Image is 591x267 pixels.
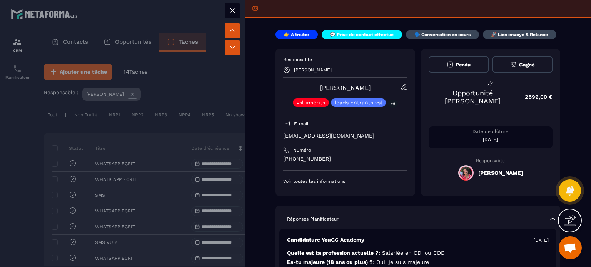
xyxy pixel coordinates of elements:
[379,250,445,256] span: : Salariée en CDI ou CDD
[284,32,309,38] p: 👉 A traiter
[293,147,311,153] p: Numéro
[517,90,553,104] p: 2 599,00 €
[456,62,471,68] span: Perdu
[388,100,398,108] p: +6
[287,236,364,244] p: Candidature YouGC Academy
[429,158,553,163] p: Responsable
[534,237,549,243] p: [DATE]
[283,56,407,63] p: Responsable
[287,259,549,266] p: Es-tu majeure (18 ans ou plus) ?
[559,236,582,259] div: Ouvrir le chat
[429,128,553,134] p: Date de clôture
[373,259,429,265] span: : Oui, je suis majeure
[414,32,471,38] p: 🗣️ Conversation en cours
[287,216,339,222] p: Réponses Planificateur
[429,89,518,105] p: Opportunité [PERSON_NAME]
[320,84,371,91] a: [PERSON_NAME]
[297,100,325,105] p: vsl inscrits
[287,249,549,257] p: Quelle est ta profession actuelle ?
[283,155,407,163] p: [PHONE_NUMBER]
[283,178,407,184] p: Voir toutes les informations
[429,56,489,73] button: Perdu
[335,100,382,105] p: leads entrants vsl
[491,32,548,38] p: 🚀 Lien envoyé & Relance
[294,67,332,73] p: [PERSON_NAME]
[492,56,553,73] button: Gagné
[478,170,523,176] h5: [PERSON_NAME]
[283,132,407,139] p: [EMAIL_ADDRESS][DOMAIN_NAME]
[330,32,394,38] p: 💬 Prise de contact effectué
[519,62,535,68] span: Gagné
[294,121,309,127] p: E-mail
[429,136,553,143] p: [DATE]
